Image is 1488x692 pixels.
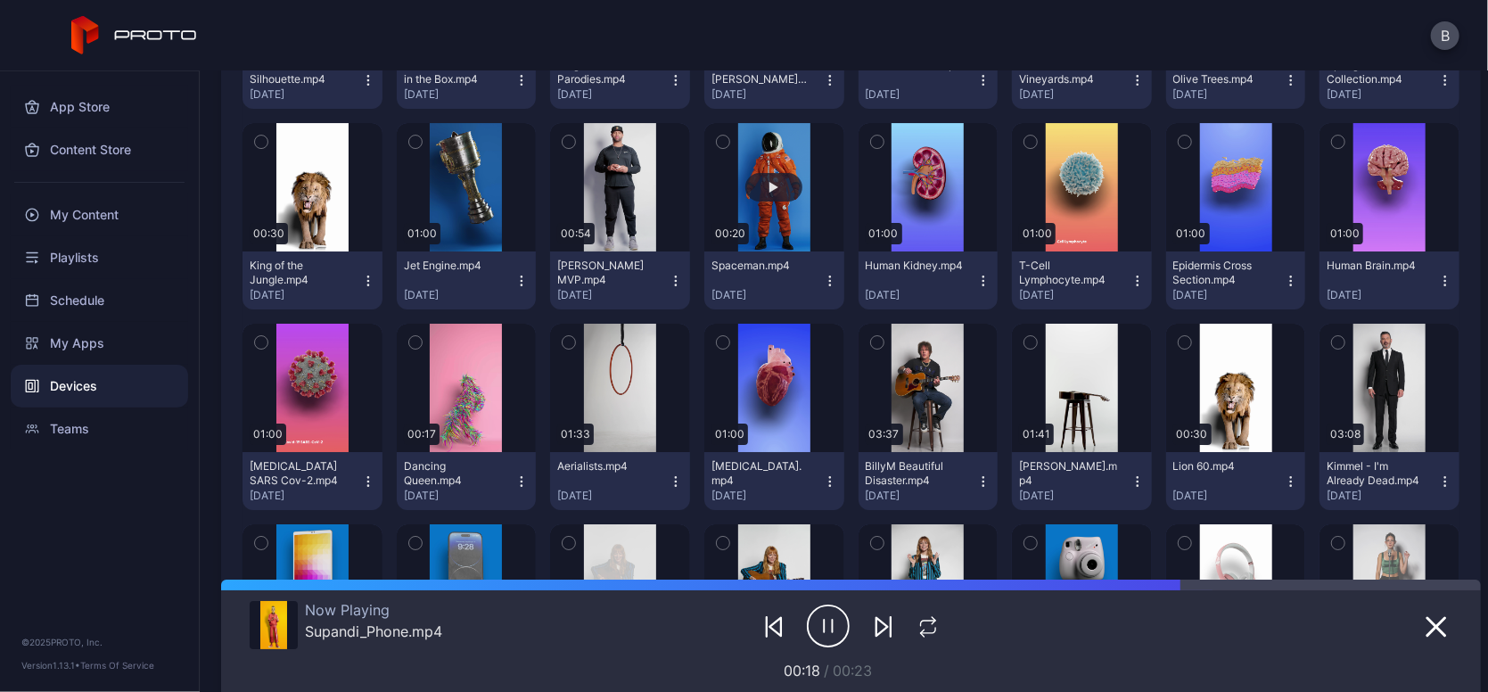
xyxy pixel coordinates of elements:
div: [DATE] [1019,288,1130,302]
div: Jet Engine.mp4 [404,259,502,273]
div: [DATE] [250,489,361,503]
a: App Store [11,86,188,128]
div: [DATE] [250,87,361,102]
div: Covid-19 SARS Cov-2.mp4 [250,459,348,488]
div: Kimmel - I'm Already Dead.mp4 [1327,459,1425,488]
a: My Apps [11,322,188,365]
div: Spring Fashion Collection.mp4 [1327,58,1425,86]
div: Proto Vineyards.mp4 [1019,58,1117,86]
button: Dancing Queen.mp4[DATE] [397,452,537,510]
span: Version 1.13.1 • [21,660,80,671]
button: [PERSON_NAME] MVP.mp4[DATE] [550,251,690,309]
a: Teams [11,408,188,450]
button: [PERSON_NAME] Silhouette.mp4[DATE] [243,51,382,109]
button: B [1431,21,1459,50]
div: King of the Jungle.mp4 [250,259,348,287]
div: Spaceman.mp4 [711,259,810,273]
button: BillyM Beautiful Disaster.mp4[DATE] [859,452,999,510]
div: Now Playing [305,601,442,619]
a: My Content [11,194,188,236]
div: [DATE] [557,288,669,302]
div: [DATE] [1173,489,1285,503]
button: Ask [PERSON_NAME] Anything(1).mp4[DATE] [704,51,844,109]
div: Van Gogh's Olive Trees.mp4 [1173,58,1271,86]
button: King of the Jungle.mp4[DATE] [243,251,382,309]
div: [DATE] [557,87,669,102]
a: Content Store [11,128,188,171]
div: Ask Tim Draper Anything(1).mp4 [711,58,810,86]
button: Human Kidney.mp4[DATE] [859,251,999,309]
button: [MEDICAL_DATA].mp4[DATE] [704,452,844,510]
div: Human Heart.mp4 [711,459,810,488]
div: [DATE] [1327,87,1438,102]
a: Devices [11,365,188,408]
button: Magazine Parodies.mp4[DATE] [550,51,690,109]
a: Terms Of Service [80,660,154,671]
span: 00:18 [784,662,820,680]
div: [DATE] [711,288,823,302]
button: [MEDICAL_DATA] SARS Cov-2.mp4[DATE] [243,452,382,510]
button: Aerialists.mp4[DATE] [550,452,690,510]
div: Magazine Parodies.mp4 [557,58,655,86]
div: [DATE] [1173,288,1285,302]
button: [PERSON_NAME].mp4[DATE] [1012,452,1152,510]
div: [DATE] [1327,489,1438,503]
button: Epidermis Cross Section.mp4[DATE] [1166,251,1306,309]
button: [PERSON_NAME]'s Olive Trees.mp4[DATE] [1166,51,1306,109]
button: Proto Vineyards.mp4[DATE] [1012,51,1152,109]
button: T-Cell Lymphocyte.mp4[DATE] [1012,251,1152,309]
div: © 2025 PROTO, Inc. [21,635,177,649]
button: Lion 60.mp4[DATE] [1166,452,1306,510]
div: Howie Mandel is in the Box.mp4 [404,58,502,86]
button: Spaceman.mp4[DATE] [704,251,844,309]
button: Human Brain.mp4[DATE] [1319,251,1459,309]
button: Jet Engine.mp4[DATE] [397,251,537,309]
button: Samurai Armor.mp4[DATE] [859,51,999,109]
div: BillyM Beautiful Disaster.mp4 [866,459,964,488]
div: [DATE] [1173,87,1285,102]
div: [DATE] [866,288,977,302]
div: Human Brain.mp4 [1327,259,1425,273]
div: Lion 60.mp4 [1173,459,1271,474]
div: [DATE] [711,87,823,102]
div: [DATE] [404,288,515,302]
div: [DATE] [1019,87,1130,102]
div: BillyM Silhouette.mp4 [1019,459,1117,488]
div: [DATE] [1019,489,1130,503]
div: [DATE] [866,87,977,102]
a: Playlists [11,236,188,279]
div: Epidermis Cross Section.mp4 [1173,259,1271,287]
div: Dancing Queen.mp4 [404,459,502,488]
div: T-Cell Lymphocyte.mp4 [1019,259,1117,287]
button: Kimmel - I'm Already Dead.mp4[DATE] [1319,452,1459,510]
div: Billy Morrison's Silhouette.mp4 [250,58,348,86]
div: Aerialists.mp4 [557,459,655,474]
div: [DATE] [250,288,361,302]
span: 00:23 [833,662,872,680]
div: [DATE] [1327,288,1438,302]
div: [DATE] [404,489,515,503]
div: Human Kidney.mp4 [866,259,964,273]
button: Spring Fashion Collection.mp4[DATE] [1319,51,1459,109]
div: Albert Pujols MVP.mp4 [557,259,655,287]
div: [DATE] [866,489,977,503]
div: [DATE] [404,87,515,102]
div: [DATE] [711,489,823,503]
a: Schedule [11,279,188,322]
span: / [824,662,829,680]
button: [PERSON_NAME] is in the Box.mp4[DATE] [397,51,537,109]
div: [DATE] [557,489,669,503]
div: Supandi_Phone.mp4 [305,622,442,640]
